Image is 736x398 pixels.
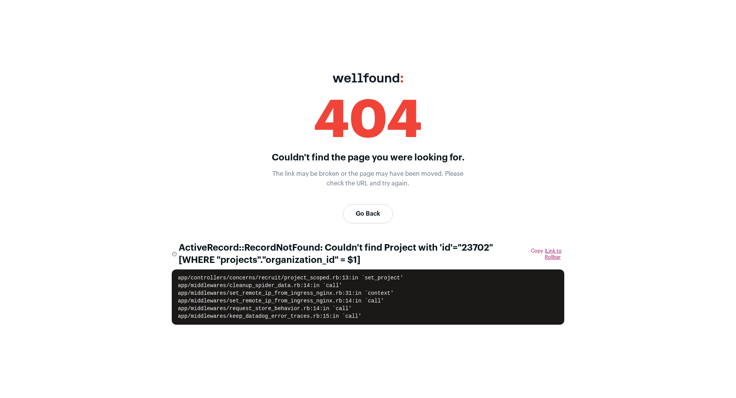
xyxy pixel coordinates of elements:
p: Couldn't find the page you were looking for. [264,152,472,165]
a: Link to Rollbar [545,248,562,259]
pre: app/controllers/concerns/recruit/project_scoped.rb:13:in `set_project' app/middlewares/cleanup_sp... [172,269,564,325]
p: The link may be broken or the page may have been moved. Please check the URL and try again. [264,169,472,189]
span: ActiveRecord::RecordNotFound: Couldn't find Project with 'id'="23702" [WHERE "projects"."organiza... [179,242,525,266]
span: | [545,248,564,260]
button: Copy [531,248,543,254]
div: 404 [264,95,472,147]
a: Go Back [343,204,393,223]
